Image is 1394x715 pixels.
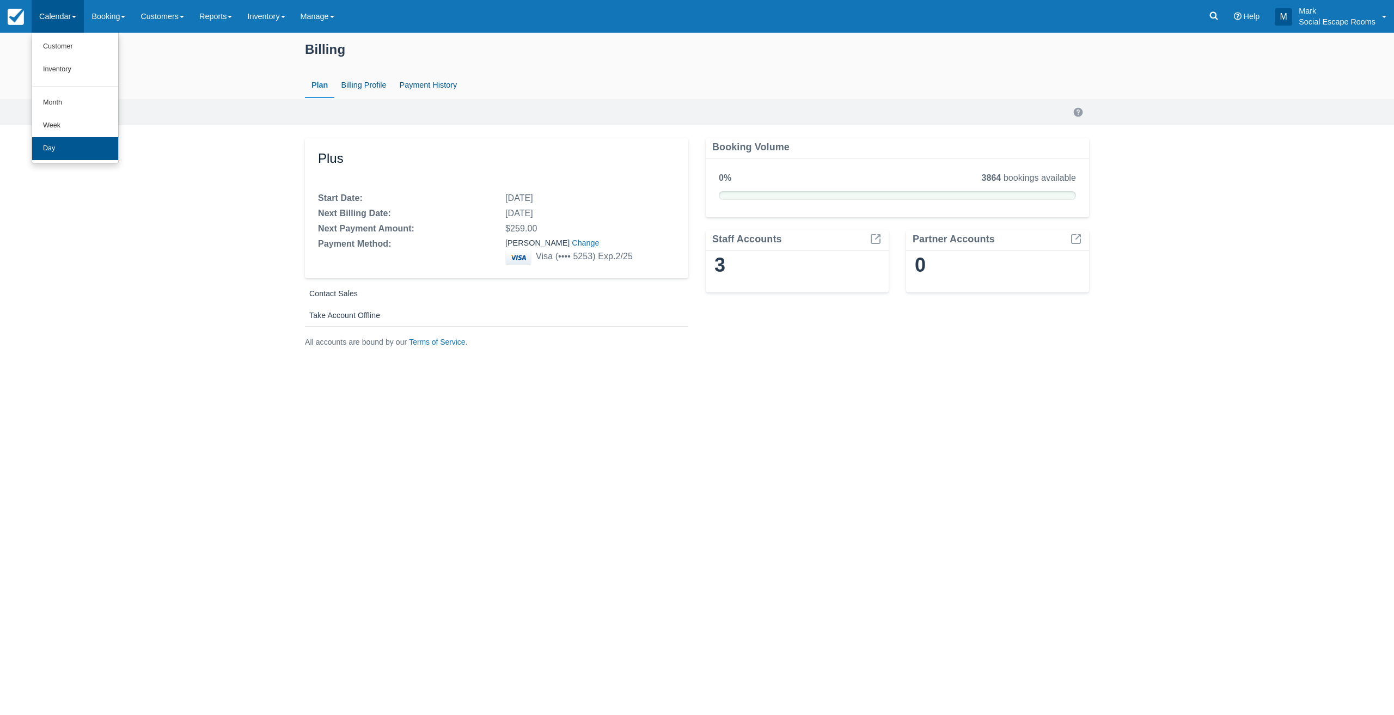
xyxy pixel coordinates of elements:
a: Month [32,91,118,114]
div: $259.00 [505,222,675,235]
a: Terms of Service [409,338,465,346]
div: Payment Method: [318,237,488,250]
a: Billing Profile [334,73,393,98]
div: Next Billing Date: [318,207,488,220]
img: visa [505,249,531,265]
div: Billing [305,39,1089,71]
span: visa [536,252,553,261]
i: Help [1234,13,1242,20]
div: [PERSON_NAME] [497,237,684,249]
a: Plan [305,73,334,98]
button: Contact Sales [305,287,362,300]
div: Booking Volume [712,140,1083,154]
span: bookings available [981,173,1076,182]
div: Partner Accounts [913,233,995,246]
div: Start Date: [318,192,488,205]
div: 0 [915,253,1080,277]
a: Day [32,137,118,160]
span: Help [1244,12,1260,21]
div: Staff Accounts [712,233,782,246]
span: •••• [558,252,571,261]
span: ExternalLink [1069,233,1083,246]
a: Take Account Offline [305,309,384,322]
strong: 3864 [981,173,1003,182]
a: Inventory [32,58,118,81]
ul: Calendar [32,33,119,163]
p: Social Escape Rooms [1299,16,1375,27]
p: Mark [1299,5,1375,16]
div: M [1275,8,1292,26]
div: [DATE] [505,207,675,220]
div: [DATE] [505,192,675,205]
a: Week [32,114,118,137]
a: Payment History [393,73,464,98]
div: Next Payment Amount: [318,222,488,235]
span: Plus [318,151,344,166]
span: ( 5253 ) Exp. 2 / 25 [553,252,633,261]
a: Customer [32,35,118,58]
div: 3 [714,253,880,277]
div: 0 % [719,172,731,185]
button: Change [572,237,599,249]
div: All accounts are bound by our . [305,335,688,349]
img: checkfront-main-nav-mini-logo.png [8,9,24,25]
span: ExternalLink [869,233,882,246]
